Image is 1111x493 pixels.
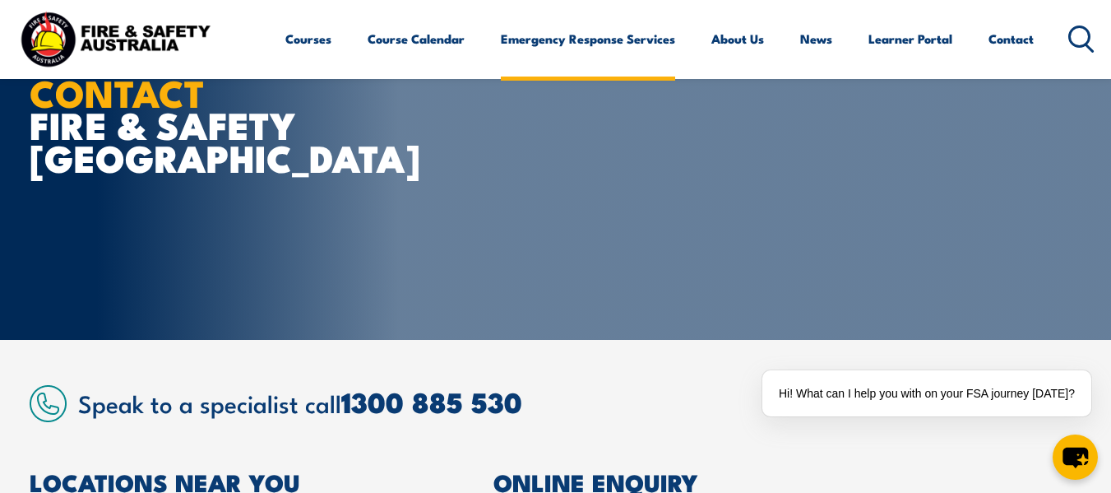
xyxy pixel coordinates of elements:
[800,19,832,58] a: News
[368,19,465,58] a: Course Calendar
[868,19,952,58] a: Learner Portal
[762,370,1091,416] div: Hi! What can I help you with on your FSA journey [DATE]?
[501,19,675,58] a: Emergency Response Services
[285,19,331,58] a: Courses
[1053,435,1098,480] button: chat-button
[30,63,205,120] strong: CONTACT
[30,471,419,492] h2: LOCATIONS NEAR YOU
[30,76,436,172] h1: FIRE & SAFETY [GEOGRAPHIC_DATA]
[493,471,1082,492] h2: ONLINE ENQUIRY
[988,19,1034,58] a: Contact
[711,19,764,58] a: About Us
[341,379,522,423] a: 1300 885 530
[78,387,1082,417] h2: Speak to a specialist call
